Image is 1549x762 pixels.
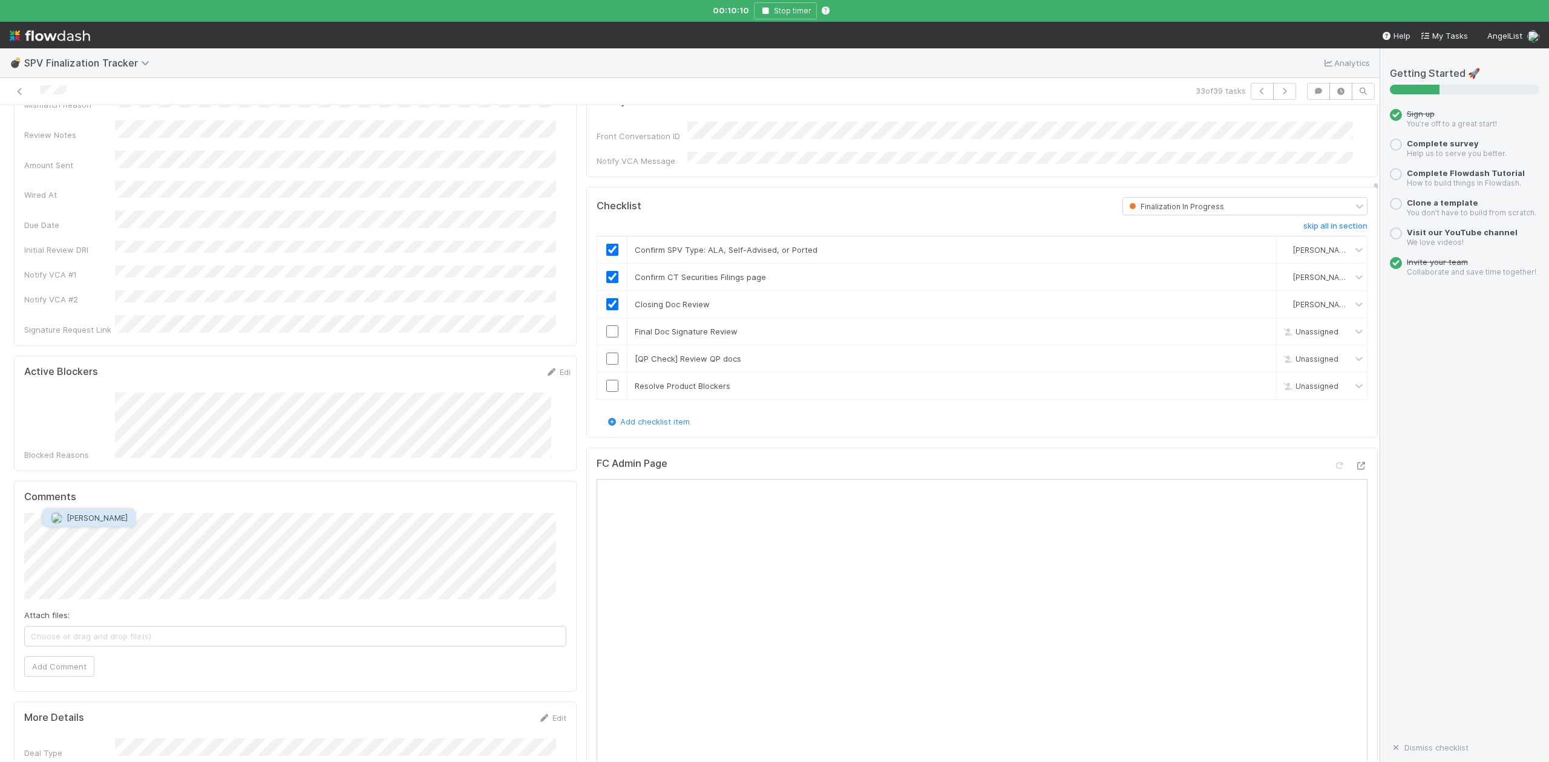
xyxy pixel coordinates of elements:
small: Collaborate and save time together! [1407,267,1536,276]
span: Confirm SPV Type: ALA, Self-Advised, or Ported [635,245,817,255]
div: Due Date [24,219,115,231]
a: Edit [538,713,566,723]
a: Edit [545,367,574,377]
button: Add Comment [24,656,94,677]
img: logo-inverted-e16ddd16eac7371096b0.svg [10,25,90,46]
span: [PERSON_NAME]-Gayob [1293,245,1380,254]
span: Choose or drag and drop file(s) [25,627,566,646]
div: Blocked Reasons [24,449,115,461]
span: Unassigned [1281,354,1338,363]
small: You don’t have to build from scratch. [1407,208,1536,217]
h5: Active Blockers [24,366,98,378]
div: Deal Type [24,747,115,759]
span: Resolve Product Blockers [635,381,730,391]
label: Attach files: [24,609,70,621]
div: Wired At [24,189,115,201]
a: Dismiss checklist [1390,743,1469,752]
div: Help [1381,30,1410,42]
img: avatar_45aa71e2-cea6-4b00-9298-a0421aa61a2d.png [1282,272,1291,282]
div: Notify VCA Message [597,155,687,167]
div: Front Conversation ID [597,130,687,142]
div: Notify VCA #2 [24,293,115,305]
span: My Tasks [1420,31,1468,41]
a: Clone a template [1407,198,1478,207]
small: How to build things in Flowdash. [1407,178,1521,187]
h5: Checklist [597,200,641,212]
small: You’re off to a great start! [1407,119,1497,128]
div: Review Notes [24,129,115,141]
small: We love videos! [1407,238,1464,247]
div: Initial Review DRI [24,244,115,256]
h5: More Details [24,712,84,724]
a: My Tasks [1420,30,1468,42]
a: Visit our YouTube channel [1407,227,1518,237]
span: AngelList [1487,31,1522,41]
a: Complete survey [1407,138,1479,148]
button: Stop timer [754,2,817,19]
img: avatar_45aa71e2-cea6-4b00-9298-a0421aa61a2d.png [1527,30,1539,42]
div: Notify VCA #1 [24,269,115,281]
a: Complete Flowdash Tutorial [1407,168,1525,178]
a: skip all in section [1303,221,1367,236]
span: 00:10:10 [713,4,749,16]
div: Signature Request Link [24,324,115,336]
a: Invite your team [1407,257,1468,267]
img: avatar_784ea27d-2d59-4749-b480-57d513651deb.png [51,512,63,524]
a: Add checklist item [606,417,690,426]
h5: Comments [24,491,566,503]
h5: FC Admin Page [597,458,667,470]
h6: skip all in section [1303,221,1367,231]
span: [PERSON_NAME]-Gayob [1293,299,1380,308]
a: Analytics [1322,56,1370,70]
img: avatar_45aa71e2-cea6-4b00-9298-a0421aa61a2d.png [1282,245,1291,255]
span: Final Doc Signature Review [635,327,738,336]
div: Mismatch Reason [24,99,115,111]
span: 💣 [10,57,22,68]
span: SPV Finalization Tracker [24,57,156,69]
span: Unassigned [1281,381,1338,390]
span: [PERSON_NAME] [67,513,128,523]
button: [PERSON_NAME] [44,509,135,526]
span: [QP Check] Review QP docs [635,354,741,363]
span: Finalization In Progress [1127,202,1224,211]
h5: Getting Started 🚀 [1390,68,1539,80]
span: Unassigned [1281,327,1338,336]
div: Amount Sent [24,159,115,171]
span: Confirm CT Securities Filings page [635,272,766,282]
img: avatar_45aa71e2-cea6-4b00-9298-a0421aa61a2d.png [1282,299,1291,309]
span: Closing Doc Review [635,299,710,309]
small: Help us to serve you better. [1407,149,1507,158]
span: Sign up [1407,109,1435,119]
span: 33 of 39 tasks [1196,85,1246,97]
span: [PERSON_NAME]-Gayob [1293,272,1380,281]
